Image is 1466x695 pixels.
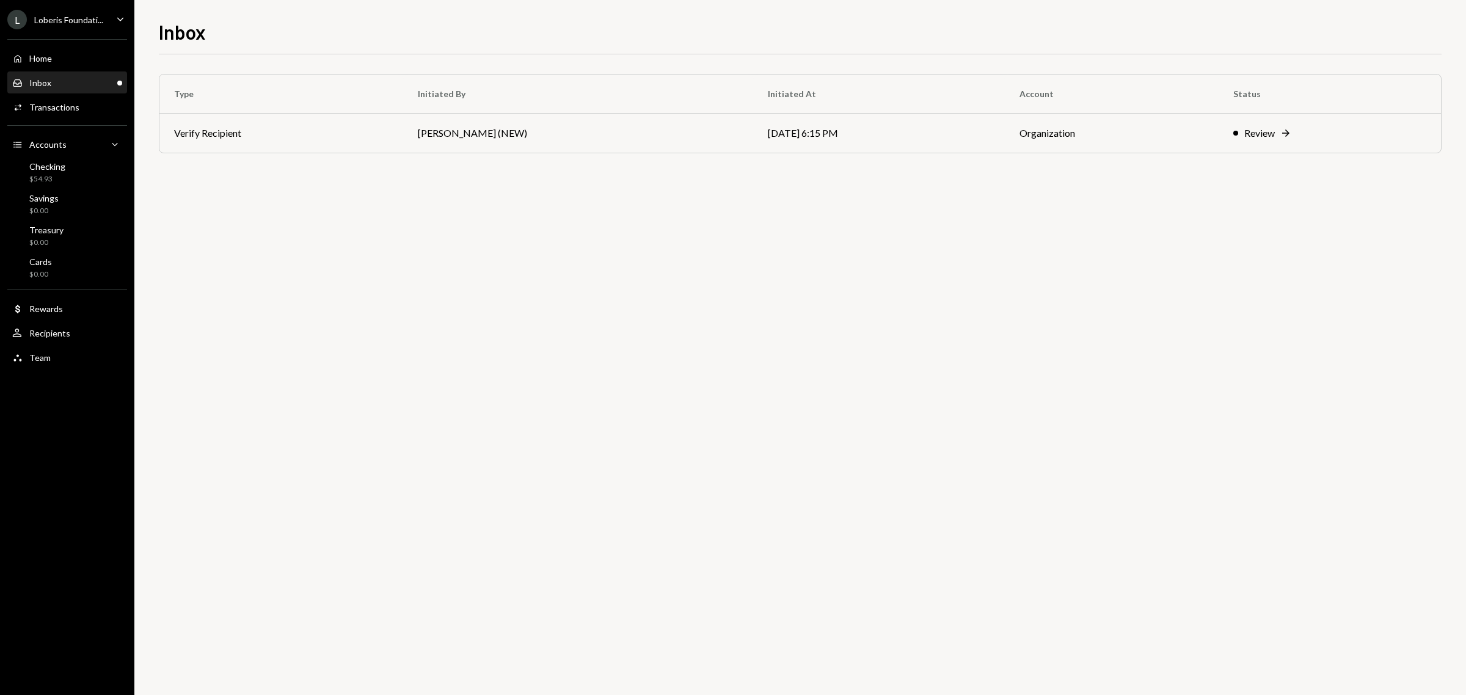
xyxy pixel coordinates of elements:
div: Home [29,53,52,64]
div: Cards [29,257,52,267]
a: Rewards [7,297,127,319]
td: Verify Recipient [159,114,403,153]
a: Treasury$0.00 [7,221,127,250]
div: Transactions [29,102,79,112]
th: Status [1219,75,1441,114]
a: Home [7,47,127,69]
a: Inbox [7,71,127,93]
div: Rewards [29,304,63,314]
div: Review [1244,126,1275,140]
div: Inbox [29,78,51,88]
div: $0.00 [29,269,52,280]
div: Team [29,352,51,363]
div: L [7,10,27,29]
div: Loberis Foundati... [34,15,103,25]
div: Accounts [29,139,67,150]
td: [PERSON_NAME] (NEW) [403,114,753,153]
a: Transactions [7,96,127,118]
a: Savings$0.00 [7,189,127,219]
a: Cards$0.00 [7,253,127,282]
div: $0.00 [29,238,64,248]
td: [DATE] 6:15 PM [753,114,1005,153]
div: $0.00 [29,206,59,216]
div: $54.93 [29,174,65,184]
div: Recipients [29,328,70,338]
a: Accounts [7,133,127,155]
div: Checking [29,161,65,172]
th: Account [1005,75,1219,114]
th: Initiated By [403,75,753,114]
th: Initiated At [753,75,1005,114]
h1: Inbox [159,20,206,44]
th: Type [159,75,403,114]
a: Checking$54.93 [7,158,127,187]
a: Recipients [7,322,127,344]
div: Savings [29,193,59,203]
div: Treasury [29,225,64,235]
a: Team [7,346,127,368]
td: Organization [1005,114,1219,153]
